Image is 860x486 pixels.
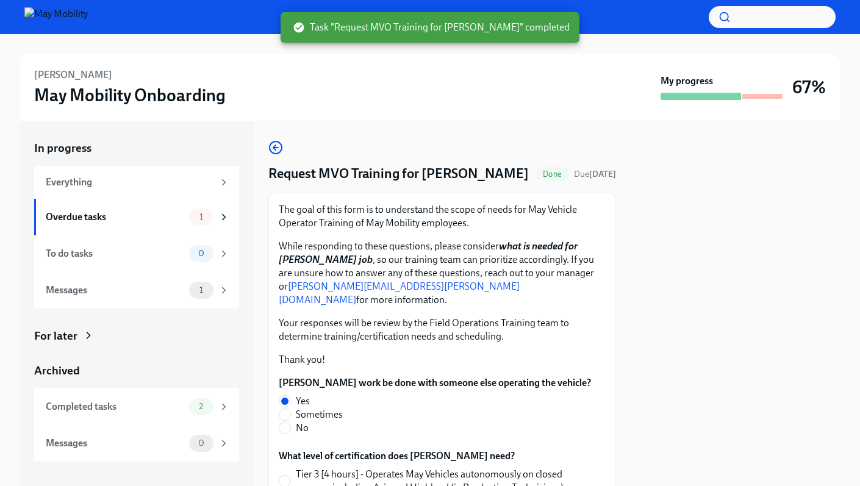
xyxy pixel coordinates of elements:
a: Overdue tasks1 [34,199,239,235]
label: [PERSON_NAME] work be done with someone else operating the vehicle? [279,376,591,390]
span: Due [574,169,616,179]
span: 1 [192,212,210,221]
a: [PERSON_NAME][EMAIL_ADDRESS][PERSON_NAME][DOMAIN_NAME] [279,281,520,306]
a: In progress [34,140,239,156]
div: Messages [46,284,184,297]
span: Yes [296,395,310,408]
div: To do tasks [46,247,184,260]
h4: Request MVO Training for [PERSON_NAME] [268,165,529,183]
span: No [296,421,309,435]
div: Overdue tasks [46,210,184,224]
h6: [PERSON_NAME] [34,68,112,82]
span: 0 [191,249,212,258]
a: Everything [34,166,239,199]
span: Done [536,170,569,179]
a: Archived [34,363,239,379]
div: Everything [46,176,213,189]
span: 2 [192,402,210,411]
a: Messages0 [34,425,239,462]
div: Messages [46,437,184,450]
img: May Mobility [24,7,88,27]
strong: [DATE] [589,169,616,179]
a: To do tasks0 [34,235,239,272]
span: August 9th, 2025 09:00 [574,168,616,180]
label: What level of certification does [PERSON_NAME] need? [279,449,606,463]
h3: May Mobility Onboarding [34,84,226,106]
a: Completed tasks2 [34,388,239,425]
div: For later [34,328,77,344]
a: For later [34,328,239,344]
span: Sometimes [296,408,343,421]
span: 1 [192,285,210,295]
div: Completed tasks [46,400,184,413]
strong: My progress [661,74,713,88]
p: While responding to these questions, please consider , so our training team can prioritize accord... [279,240,606,307]
p: Your responses will be review by the Field Operations Training team to determine training/certifi... [279,316,606,343]
p: The goal of this form is to understand the scope of needs for May Vehicle Operator Training of Ma... [279,203,606,230]
span: 0 [191,438,212,448]
p: Thank you! [279,353,606,366]
span: Task "Request MVO Training for [PERSON_NAME]" completed [293,21,570,34]
h3: 67% [792,76,826,98]
a: Messages1 [34,272,239,309]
